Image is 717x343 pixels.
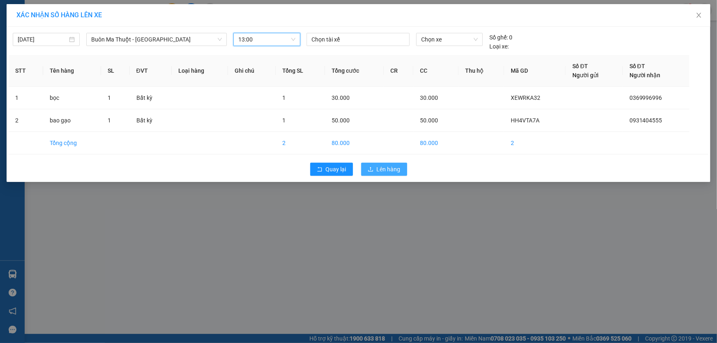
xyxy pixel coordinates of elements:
span: Số ĐT [629,63,645,69]
button: uploadLên hàng [361,163,407,176]
div: 0 [489,33,512,42]
span: XEWRKA32 [511,94,540,101]
td: 1 [9,87,43,109]
th: Mã GD [504,55,566,87]
span: Số ĐT [572,63,588,69]
td: 80.000 [325,132,384,154]
span: Lên hàng [377,165,401,174]
span: 50.000 [332,117,350,124]
span: 1 [282,117,286,124]
input: 13/09/2025 [18,35,67,44]
span: rollback [317,166,323,173]
th: Tổng SL [276,55,325,87]
th: CC [413,55,459,87]
button: rollbackQuay lại [310,163,353,176]
th: SL [101,55,129,87]
span: 30.000 [332,94,350,101]
td: 2 [9,109,43,132]
span: Số ghế: [489,33,508,42]
span: close [696,12,702,18]
span: Người gửi [572,72,599,78]
span: 30.000 [420,94,438,101]
span: 0369996996 [629,94,662,101]
span: 1 [108,94,111,101]
td: Bất kỳ [130,109,172,132]
span: Người nhận [629,72,661,78]
span: HH4VTA7A [511,117,539,124]
td: bao gạo [43,109,101,132]
th: Tổng cước [325,55,384,87]
span: Loại xe: [489,42,509,51]
span: 1 [282,94,286,101]
span: 50.000 [420,117,438,124]
span: 1 [108,117,111,124]
th: Tên hàng [43,55,101,87]
span: XÁC NHẬN SỐ HÀNG LÊN XE [16,11,102,19]
span: down [217,37,222,42]
td: 2 [504,132,566,154]
td: Tổng cộng [43,132,101,154]
td: 2 [276,132,325,154]
th: ĐVT [130,55,172,87]
th: Loại hàng [172,55,228,87]
th: Thu hộ [459,55,504,87]
span: Buôn Ma Thuột - Gia Nghĩa [91,33,222,46]
span: Chọn xe [421,33,478,46]
th: STT [9,55,43,87]
th: Ghi chú [228,55,276,87]
span: 0931404555 [629,117,662,124]
td: Bất kỳ [130,87,172,109]
span: Quay lại [326,165,346,174]
td: bọc [43,87,101,109]
button: Close [687,4,710,27]
span: upload [368,166,373,173]
span: 13:00 [238,33,295,46]
td: 80.000 [413,132,459,154]
th: CR [384,55,413,87]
